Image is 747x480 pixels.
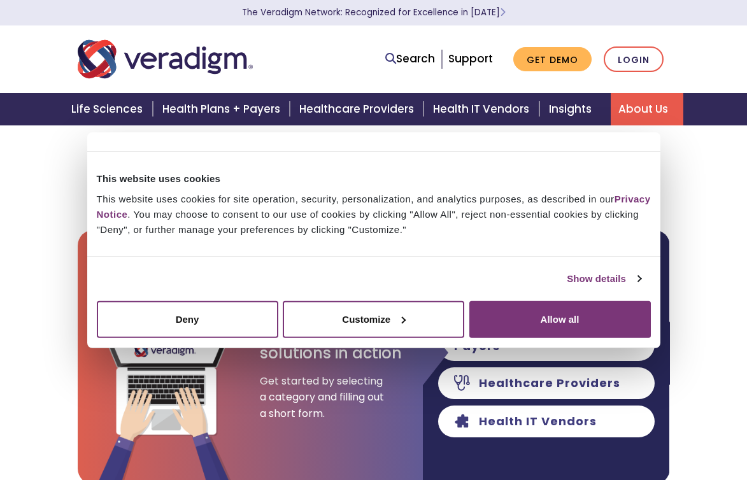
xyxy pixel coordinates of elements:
span: Get started by selecting a category and filling out a short form. [260,373,387,422]
a: The Veradigm Network: Recognized for Excellence in [DATE]Learn More [242,6,506,18]
a: Show details [567,271,641,286]
a: Healthcare Providers [292,93,425,125]
button: Deny [97,300,278,337]
a: Insights [541,93,611,125]
a: Health IT Vendors [425,93,541,125]
button: Allow all [469,300,651,337]
h2: Ready to Schedule a Demo? [78,155,670,177]
a: Health Plans + Payers [155,93,292,125]
a: Get Demo [513,47,592,72]
button: Customize [283,300,464,337]
a: Privacy Notice [97,193,651,219]
div: This website uses cookies for site operation, security, personalization, and analytics purposes, ... [97,191,651,237]
h3: Experience Veradigm’s solutions in action [260,307,403,362]
img: Veradigm logo [78,38,253,80]
div: This website uses cookies [97,171,651,187]
a: Support [448,51,493,66]
a: Search [385,50,435,67]
a: Life Sciences [64,93,154,125]
span: Learn More [500,6,506,18]
a: Login [604,46,664,73]
a: About Us [611,93,683,125]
